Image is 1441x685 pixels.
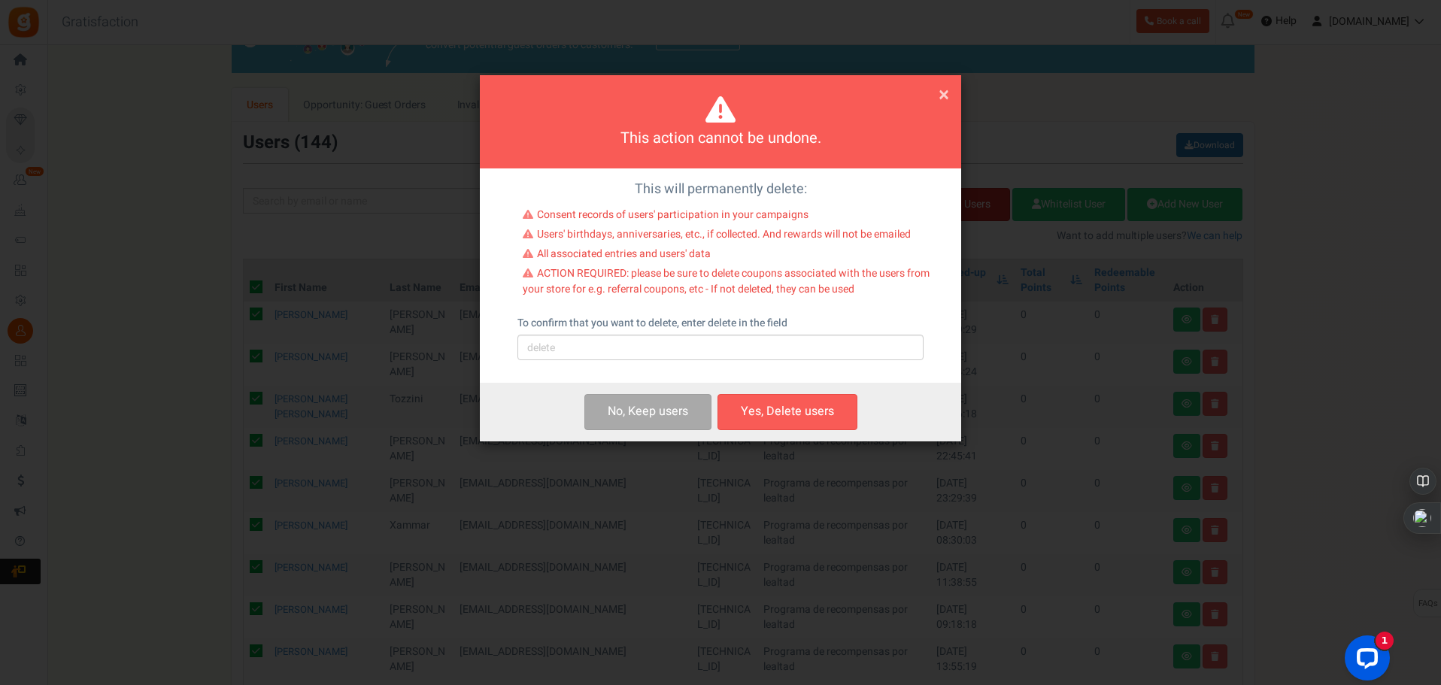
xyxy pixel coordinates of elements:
[523,266,930,301] li: ACTION REQUIRED: please be sure to delete coupons associated with the users from your store for e...
[523,227,930,247] li: Users' birthdays, anniversaries, etc., if collected. And rewards will not be emailed
[24,39,36,51] img: website_grey.svg
[523,247,930,266] li: All associated entries and users' data
[499,128,942,150] h4: This action cannot be undone.
[62,87,74,99] img: tab_domain_overview_orange.svg
[517,316,787,331] label: To confirm that you want to delete, enter delete in the field
[584,394,711,429] button: No, Keep users
[939,80,949,109] span: ×
[717,394,857,429] button: Yes, Delete users
[491,180,950,199] p: This will permanently delete:
[682,402,688,420] span: s
[42,24,74,36] div: v 4.0.25
[39,39,168,51] div: Dominio: [DOMAIN_NAME]
[160,87,172,99] img: tab_keywords_by_traffic_grey.svg
[79,89,115,99] div: Dominio
[517,335,924,360] input: delete
[523,208,930,227] li: Consent records of users' participation in your campaigns
[177,89,239,99] div: Palabras clave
